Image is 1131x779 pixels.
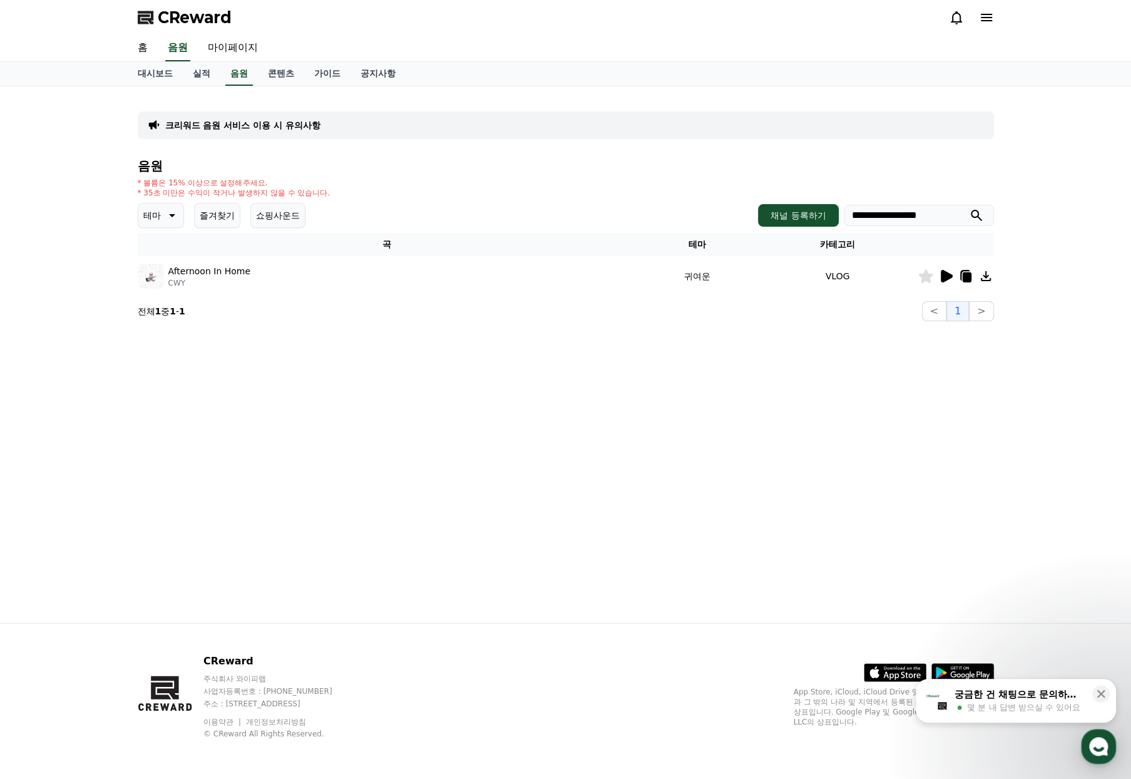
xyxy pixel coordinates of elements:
[4,397,83,428] a: 홈
[304,62,351,86] a: 가이드
[128,35,158,61] a: 홈
[138,233,637,256] th: 곡
[138,305,185,317] p: 전체 중 -
[138,178,330,188] p: * 볼륨은 15% 이상으로 설정해주세요.
[946,301,969,321] button: 1
[194,203,240,228] button: 즐겨찾기
[138,159,994,173] h4: 음원
[203,654,356,669] p: CReward
[165,119,320,132] a: 크리워드 음원 서비스 이용 시 유의사항
[138,188,330,198] p: * 35초 미만은 수익이 적거나 발생하지 않을 수 있습니다.
[203,718,243,726] a: 이용약관
[138,203,184,228] button: 테마
[161,397,240,428] a: 설정
[168,278,251,288] p: CWY
[758,233,918,256] th: 카테고리
[128,62,183,86] a: 대시보드
[170,306,176,316] strong: 1
[179,306,185,316] strong: 1
[969,301,993,321] button: >
[203,729,356,739] p: © CReward All Rights Reserved.
[351,62,406,86] a: 공지사항
[198,35,268,61] a: 마이페이지
[39,416,47,426] span: 홈
[143,207,161,224] p: 테마
[155,306,161,316] strong: 1
[115,416,130,426] span: 대화
[165,35,190,61] a: 음원
[225,62,253,86] a: 음원
[922,301,946,321] button: <
[138,8,232,28] a: CReward
[83,397,161,428] a: 대화
[258,62,304,86] a: 콘텐츠
[203,686,356,696] p: 사업자등록번호 : [PHONE_NUMBER]
[138,264,163,289] img: music
[637,233,757,256] th: 테마
[168,265,251,278] p: Afternoon In Home
[758,256,918,296] td: VLOG
[158,8,232,28] span: CReward
[203,699,356,709] p: 주소 : [STREET_ADDRESS]
[758,204,838,227] button: 채널 등록하기
[250,203,305,228] button: 쇼핑사운드
[794,687,994,727] p: App Store, iCloud, iCloud Drive 및 iTunes Store는 미국과 그 밖의 나라 및 지역에서 등록된 Apple Inc.의 서비스 상표입니다. Goo...
[637,256,757,296] td: 귀여운
[203,674,356,684] p: 주식회사 와이피랩
[246,718,306,726] a: 개인정보처리방침
[183,62,220,86] a: 실적
[193,416,208,426] span: 설정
